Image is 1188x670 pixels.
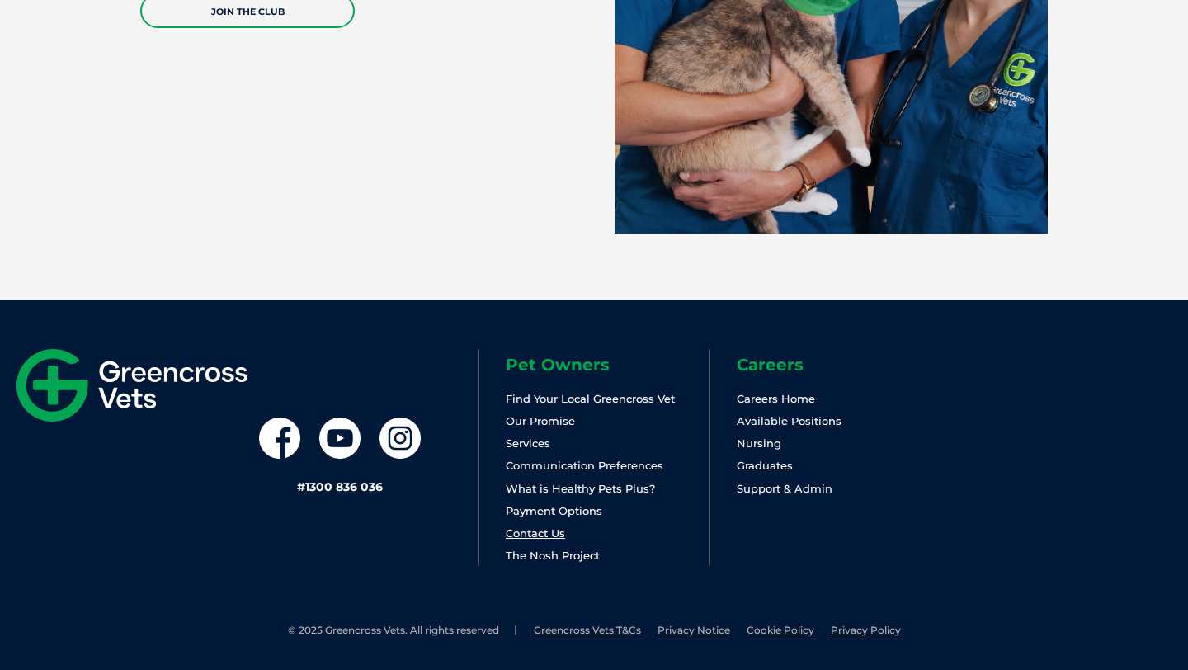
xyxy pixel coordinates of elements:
a: Cookie Policy [747,624,814,636]
a: Contact Us [506,526,565,540]
a: Graduates [737,459,793,472]
li: © 2025 Greencross Vets. All rights reserved [288,624,517,638]
a: Privacy Policy [831,624,901,636]
span: # [297,479,305,494]
a: What is Healthy Pets Plus? [506,482,655,495]
a: Nursing [737,436,781,450]
a: #1300 836 036 [297,479,383,494]
a: The Nosh Project [506,549,600,562]
a: Careers Home [737,392,815,405]
a: Greencross Vets T&Cs [534,624,641,636]
a: Services [506,436,550,450]
h6: Pet Owners [506,356,709,373]
a: Support & Admin [737,482,832,495]
a: Payment Options [506,504,602,517]
a: Find Your Local Greencross Vet [506,392,675,405]
a: Privacy Notice [658,624,730,636]
h6: Careers [737,356,940,373]
a: Communication Preferences [506,459,663,472]
a: Our Promise [506,414,575,427]
a: Available Positions [737,414,841,427]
